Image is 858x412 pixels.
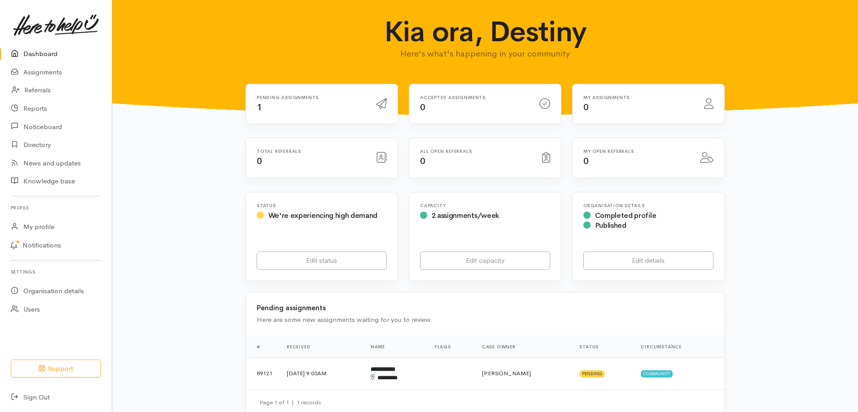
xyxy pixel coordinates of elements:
button: Support [11,360,101,378]
span: 2 assignments/week [432,211,499,220]
b: Pending assignments [257,304,326,312]
h6: All open referrals [420,149,531,154]
h6: Organisation Details [583,203,714,208]
span: | [292,399,294,406]
h1: Kia ora, Destiny [310,16,661,48]
th: Name [363,336,428,357]
h6: Capacity [420,203,550,208]
h6: Status [257,203,387,208]
div: Here are some new assignments waiting for you to review. [257,315,714,325]
small: Page 1 of 1 1 records [259,399,321,406]
span: 0 [420,156,425,167]
h6: My open referrals [583,149,689,154]
th: Case Owner [475,336,573,357]
span: 0 [257,156,262,167]
p: Here's what's happening in your community [310,48,661,60]
span: 1 [257,102,262,113]
a: Edit capacity [420,252,550,270]
h6: Profile [11,202,101,214]
td: 89121 [246,357,280,390]
span: 0 [420,102,425,113]
h6: Settings [11,266,101,278]
span: Completed profile [595,211,657,220]
span: Published [595,221,626,230]
a: Edit status [257,252,387,270]
td: [PERSON_NAME] [475,357,573,390]
h6: Pending assignments [257,95,365,100]
th: Status [572,336,634,357]
span: Pending [579,370,605,377]
th: Flags [428,336,475,357]
h6: My assignments [583,95,693,100]
th: Circumstance [634,336,724,357]
th: Received [280,336,363,357]
td: [DATE] 9:03AM [280,357,363,390]
h6: Total referrals [257,149,365,154]
span: We're experiencing high demand [268,211,377,220]
span: Community [641,370,673,377]
h6: Accepted assignments [420,95,529,100]
span: 0 [583,102,589,113]
span: 0 [583,156,589,167]
a: Edit details [583,252,714,270]
th: # [246,336,280,357]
